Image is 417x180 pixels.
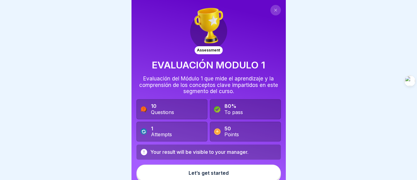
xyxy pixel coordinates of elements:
div: Let’s get started [189,170,229,176]
h1: EVALUACIÓN MODULO 1 [152,59,265,71]
b: 1 [151,125,153,132]
div: Evaluación del Módulo 1 que mide el aprendizaje y la comprensión de los conceptos clave impartido... [136,76,281,94]
b: 10 [151,103,156,109]
div: Assessment [194,46,223,54]
div: Points [224,132,239,137]
b: 80% [224,103,236,109]
div: Your result will be visible to your manager. [150,149,248,155]
b: 50 [224,125,231,132]
div: Attempts [151,132,172,137]
div: To pass [224,109,243,115]
div: Questions [151,109,174,115]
